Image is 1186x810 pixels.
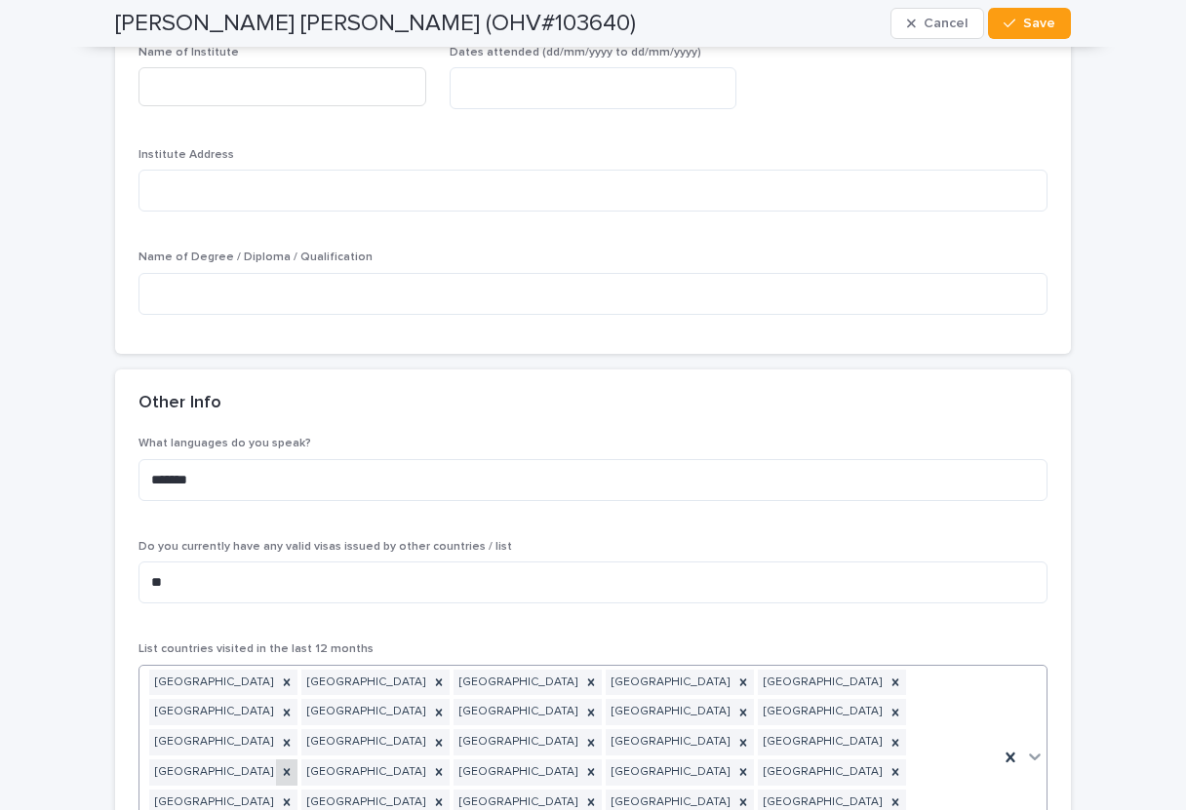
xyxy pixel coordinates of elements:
[758,699,885,725] div: [GEOGRAPHIC_DATA]
[758,729,885,755] div: [GEOGRAPHIC_DATA]
[115,10,636,38] h2: [PERSON_NAME] [PERSON_NAME] (OHV#103640)
[149,670,276,696] div: [GEOGRAPHIC_DATA]
[138,393,221,414] h2: Other Info
[924,17,968,30] span: Cancel
[138,643,374,655] span: List countries visited in the last 12 months
[454,670,580,696] div: [GEOGRAPHIC_DATA]
[988,8,1071,39] button: Save
[450,47,701,58] span: Dates attended (dd/mm/yyyy to dd/mm/yyyy)
[606,670,732,696] div: [GEOGRAPHIC_DATA]
[758,759,885,786] div: [GEOGRAPHIC_DATA]
[149,759,276,786] div: [GEOGRAPHIC_DATA]
[606,759,732,786] div: [GEOGRAPHIC_DATA]
[758,670,885,696] div: [GEOGRAPHIC_DATA]
[301,670,428,696] div: [GEOGRAPHIC_DATA]
[138,251,373,263] span: Name of Degree / Diploma / Qualification
[138,149,234,161] span: Institute Address
[301,729,428,755] div: [GEOGRAPHIC_DATA]
[454,729,580,755] div: [GEOGRAPHIC_DATA]
[138,47,239,58] span: Name of Institute
[606,729,732,755] div: [GEOGRAPHIC_DATA]
[149,729,276,755] div: [GEOGRAPHIC_DATA]
[149,699,276,725] div: [GEOGRAPHIC_DATA]
[138,438,311,449] span: What languages do you speak?
[454,759,580,786] div: [GEOGRAPHIC_DATA]
[138,541,512,553] span: Do you currently have any valid visas issued by other countries / list
[606,699,732,725] div: [GEOGRAPHIC_DATA]
[301,699,428,725] div: [GEOGRAPHIC_DATA]
[454,699,580,725] div: [GEOGRAPHIC_DATA]
[301,759,428,786] div: [GEOGRAPHIC_DATA]
[1023,17,1055,30] span: Save
[890,8,984,39] button: Cancel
